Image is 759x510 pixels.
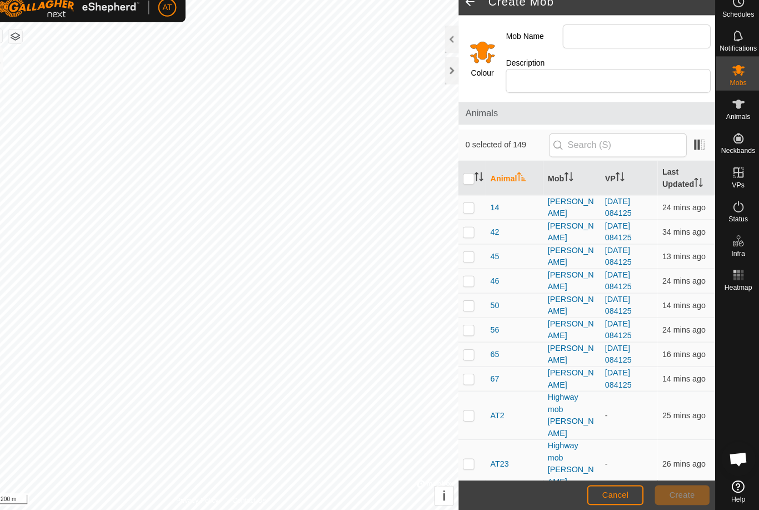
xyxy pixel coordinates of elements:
[480,181,488,190] p-sorticon: Activate to sort
[551,202,598,226] div: [PERSON_NAME]
[607,251,633,272] a: [DATE] 084125
[723,289,751,296] span: Heatmap
[495,232,504,244] span: 42
[663,329,705,338] span: 24 Sep 2025 at 6:15 am
[590,486,645,505] button: Cancel
[547,169,603,202] th: Mob
[721,443,754,477] div: Open chat
[521,181,530,190] p-sorticon: Activate to sort
[495,256,504,268] span: 45
[495,459,513,471] span: AT23
[725,122,749,129] span: Animals
[730,496,744,503] span: Help
[13,9,152,29] img: Gallagher Logo
[495,328,504,340] span: 56
[495,304,504,316] span: 50
[495,376,504,388] span: 67
[720,156,753,162] span: Neckbands
[607,299,633,320] a: [DATE] 084125
[603,169,659,202] th: VP
[551,394,598,440] div: Highway mob [PERSON_NAME]
[5,40,18,53] button: Reset Map
[471,116,708,129] span: Animals
[715,476,759,507] a: Help
[663,258,705,266] span: 24 Sep 2025 at 6:25 am
[551,370,598,393] div: [PERSON_NAME]
[491,169,547,202] th: Animal
[476,78,498,89] label: Colour
[551,298,598,321] div: [PERSON_NAME]
[617,181,626,190] p-sorticon: Activate to sort
[243,496,276,506] a: Contact Us
[495,352,504,364] span: 65
[607,413,610,422] app-display-virtual-paddock-transition: -
[731,189,743,196] span: VPs
[663,413,705,422] span: 24 Sep 2025 at 6:14 am
[729,89,745,96] span: Mobs
[694,187,703,196] p-sorticon: Activate to sort
[730,256,743,263] span: Infra
[607,371,633,392] a: [DATE] 084125
[551,274,598,298] div: [PERSON_NAME]
[493,7,715,20] h2: Create Mob
[441,487,459,505] button: i
[607,323,633,344] a: [DATE] 084125
[663,353,705,362] span: 24 Sep 2025 at 6:23 am
[188,496,230,506] a: Privacy Policy
[663,460,705,469] span: 24 Sep 2025 at 6:13 am
[721,22,752,29] span: Schedules
[495,280,504,292] span: 46
[607,275,633,296] a: [DATE] 084125
[663,281,705,290] span: 24 Sep 2025 at 6:14 am
[471,147,552,159] span: 0 selected of 149
[510,36,566,59] label: Mob Name
[495,209,504,220] span: 14
[663,234,705,242] span: 24 Sep 2025 at 6:05 am
[551,441,598,488] div: Highway mob [PERSON_NAME]
[495,412,509,423] span: AT2
[604,491,630,499] span: Cancel
[510,68,566,79] label: Description
[551,250,598,274] div: [PERSON_NAME]
[607,204,633,224] a: [DATE] 084125
[607,460,610,469] app-display-virtual-paddock-transition: -
[175,13,184,25] span: AT
[663,210,705,219] span: 24 Sep 2025 at 6:15 am
[24,41,38,54] button: Map Layers
[663,377,705,386] span: 24 Sep 2025 at 6:25 am
[719,56,755,62] span: Notifications
[670,491,695,499] span: Create
[607,347,633,368] a: [DATE] 084125
[658,169,715,202] th: Last Updated
[607,227,633,248] a: [DATE] 084125
[5,73,18,86] button: –
[663,305,705,314] span: 24 Sep 2025 at 6:24 am
[448,488,452,503] span: i
[567,181,576,190] p-sorticon: Activate to sort
[727,222,746,229] span: Status
[551,346,598,369] div: [PERSON_NAME]
[656,486,709,505] button: Create
[5,58,18,72] button: +
[551,322,598,345] div: [PERSON_NAME]
[552,142,687,165] input: Search (S)
[551,226,598,250] div: [PERSON_NAME]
